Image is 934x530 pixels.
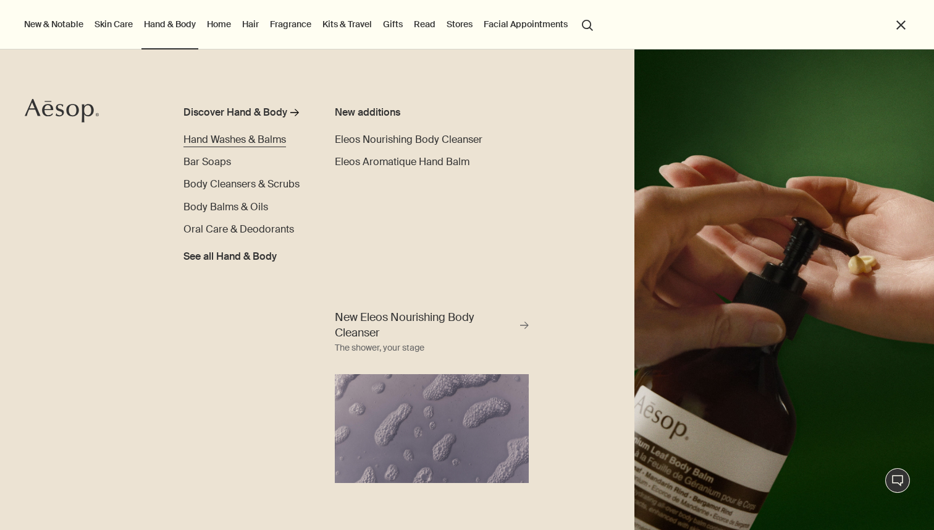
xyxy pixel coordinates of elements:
a: Body Balms & Oils [183,200,268,215]
span: Body Balms & Oils [183,200,268,213]
button: Live Assistance [885,468,910,493]
div: New additions [335,105,485,120]
a: See all Hand & Body [183,244,277,264]
a: Hand Washes & Balms [183,132,286,147]
a: Facial Appointments [481,16,570,32]
a: Oral Care & Deodorants [183,222,294,237]
a: Hair [240,16,261,32]
span: Eleos Aromatique Hand Balm [335,155,469,168]
a: Read [411,16,438,32]
a: Discover Hand & Body [183,105,306,125]
a: Hand & Body [141,16,198,32]
button: Stores [444,16,475,32]
button: Open search [576,12,599,36]
a: New Eleos Nourishing Body Cleanser The shower, your stageBody cleanser foam in purple background [332,307,532,484]
svg: Aesop [25,98,99,123]
span: Body Cleansers & Scrubs [183,177,300,190]
a: Body Cleansers & Scrubs [183,177,300,192]
a: Fragrance [267,16,314,32]
div: Discover Hand & Body [183,105,287,120]
a: Gifts [381,16,405,32]
a: Kits & Travel [320,16,374,32]
button: New & Notable [22,16,86,32]
span: Hand Washes & Balms [183,133,286,146]
a: Aesop [22,95,102,129]
span: Bar Soaps [183,155,231,168]
span: Eleos Nourishing Body Cleanser [335,133,482,146]
span: Oral Care & Deodorants [183,223,294,236]
a: Home [204,16,233,32]
img: A hand holding the pump dispensing Geranium Leaf Body Balm on to hand. [634,49,934,530]
span: New Eleos Nourishing Body Cleanser [335,310,517,341]
a: Eleos Nourishing Body Cleanser [335,132,482,147]
button: Close the Menu [894,18,908,32]
a: Skin Care [92,16,135,32]
div: The shower, your stage [335,341,424,356]
a: Bar Soaps [183,155,231,169]
a: Eleos Aromatique Hand Balm [335,155,469,169]
span: See all Hand & Body [183,249,277,264]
